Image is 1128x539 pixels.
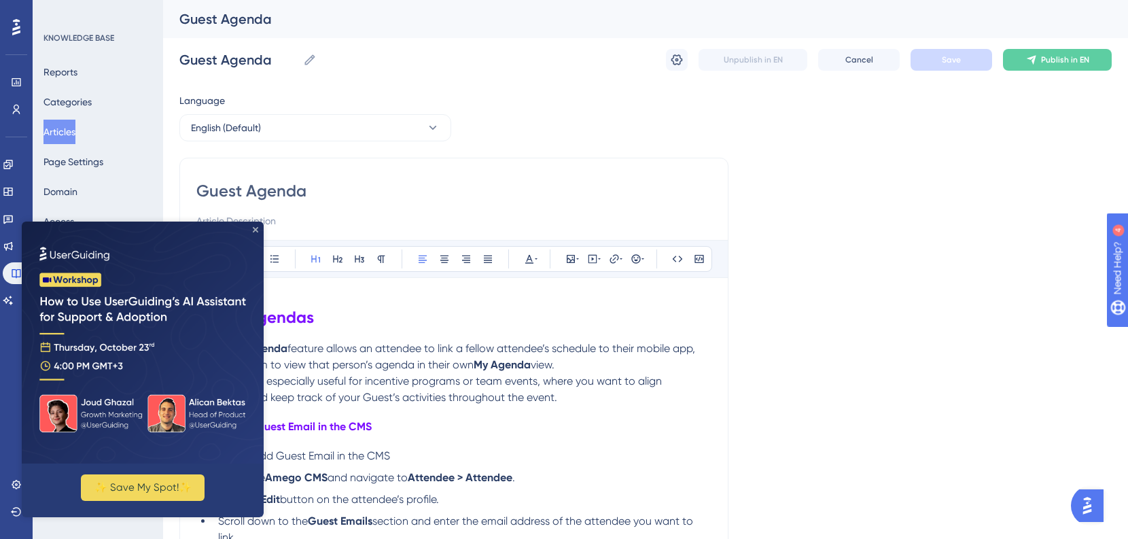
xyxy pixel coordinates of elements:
[196,180,711,202] input: Article Title
[179,10,1078,29] div: Guest Agenda
[196,213,711,229] input: Article Description
[94,7,99,18] div: 4
[179,50,298,69] input: Article Name
[699,49,807,71] button: Unpublish in EN
[408,471,512,484] strong: Attendee > Attendee
[845,54,873,65] span: Cancel
[43,179,77,204] button: Domain
[196,420,372,433] span: Step 1: Add Guest Email in the CMS
[179,114,451,141] button: English (Default)
[474,358,531,371] strong: My Agenda
[32,3,85,20] span: Need Help?
[1071,485,1112,526] iframe: UserGuiding AI Assistant Launcher
[1041,54,1089,65] span: Publish in EN
[942,54,961,65] span: Save
[191,120,261,136] span: English (Default)
[43,209,74,234] button: Access
[196,375,665,404] span: This feature is especially useful for incentive programs or team events, where you want to align ...
[280,493,439,506] span: button on the attendee’s profile.
[265,471,328,484] strong: Amego CMS
[218,449,390,462] span: Step 1: Add Guest Email in the CMS
[1003,49,1112,71] button: Publish in EN
[218,515,308,527] span: Scroll down to the
[43,90,92,114] button: Categories
[196,342,698,371] span: feature allows an attendee to link a fellow attendee’s schedule to their mobile app, enabling the...
[531,358,554,371] span: view.
[179,92,225,109] span: Language
[308,515,372,527] strong: Guest Emails
[328,471,408,484] span: and navigate to
[231,5,236,11] div: Close Preview
[512,471,515,484] span: .
[43,150,103,174] button: Page Settings
[43,60,77,84] button: Reports
[818,49,900,71] button: Cancel
[43,33,114,44] div: KNOWLEDGE BASE
[43,120,75,144] button: Articles
[911,49,992,71] button: Save
[261,493,280,506] strong: Edit
[724,54,783,65] span: Unpublish in EN
[59,253,183,279] button: ✨ Save My Spot!✨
